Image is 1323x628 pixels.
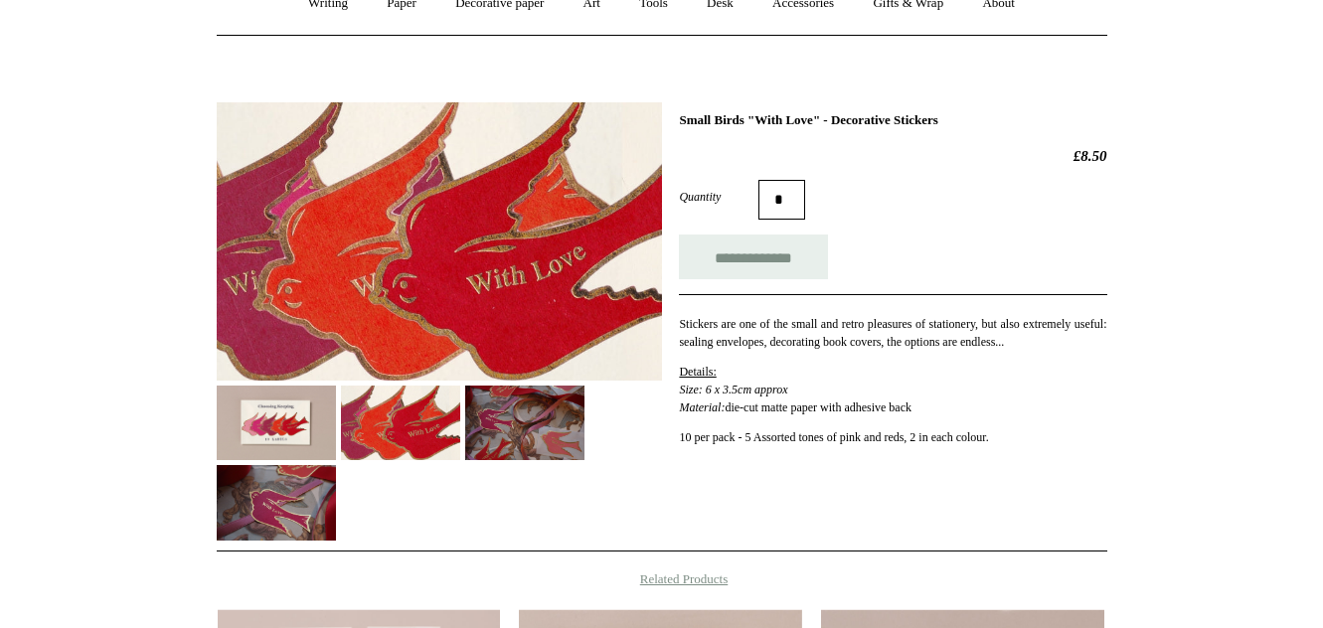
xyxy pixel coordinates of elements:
[679,383,787,396] em: Size: 6 x 3.5cm approx
[165,571,1159,587] h4: Related Products
[217,465,336,540] img: Small Birds "With Love" - Decorative Stickers
[679,315,1106,351] p: Stickers are one of the small and retro pleasures of stationery, but also extremely useful: seali...
[465,386,584,460] img: Small Birds "With Love" - Decorative Stickers
[679,363,1106,416] p: atte paper with adhesive back
[217,102,662,382] img: Small Birds "With Love" - Decorative Stickers
[679,365,716,379] span: Details:
[679,428,1106,446] p: 10 per pack - 5 Assorted tones of pink and reds, 2 in each colour.
[679,112,1106,128] h1: Small Birds "With Love" - Decorative Stickers
[725,400,770,414] span: die-cut m
[341,386,460,460] img: Small Birds "With Love" - Decorative Stickers
[217,386,336,460] img: Small Birds "With Love" - Decorative Stickers
[679,147,1106,165] h2: £8.50
[679,188,758,206] label: Quantity
[679,400,725,414] em: Material:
